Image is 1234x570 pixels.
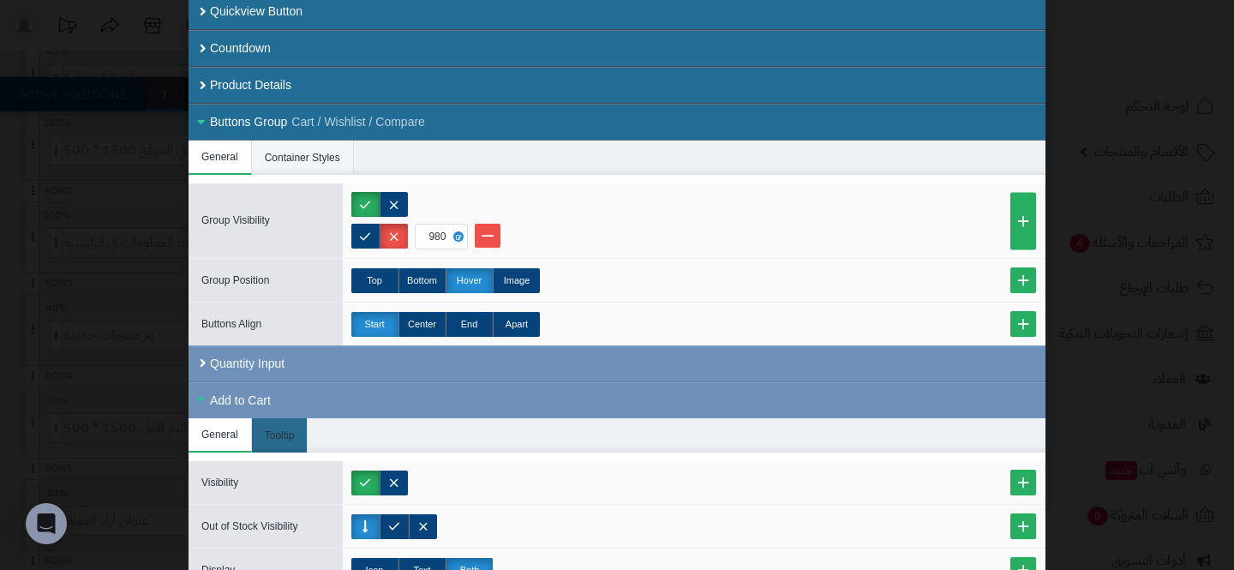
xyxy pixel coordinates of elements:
[398,268,446,293] label: Bottom
[189,141,252,175] li: General
[189,418,252,453] li: General
[252,418,308,453] li: Tooltip
[189,67,1045,104] div: Product Details
[201,274,269,286] span: Group Position
[201,318,261,330] span: Buttons Align
[398,312,446,337] label: Center
[351,268,398,293] label: Top
[351,312,398,337] label: Start
[210,113,1024,131] div: Buttons Group
[26,503,67,544] div: Open Intercom Messenger
[201,477,238,489] span: Visibility
[252,141,354,175] li: Container Styles
[201,214,270,226] span: Group Visibility
[446,312,493,337] label: End
[446,268,493,293] label: Hover
[189,30,1045,67] div: Countdown
[189,345,1045,382] div: Quantity Input
[189,382,1045,418] div: Add to Cart
[493,312,540,337] label: Apart
[291,113,425,131] small: Cart / Wishlist / Compare
[201,520,298,532] span: Out of Stock Visibility
[493,268,540,293] label: Image
[421,225,458,249] div: 980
